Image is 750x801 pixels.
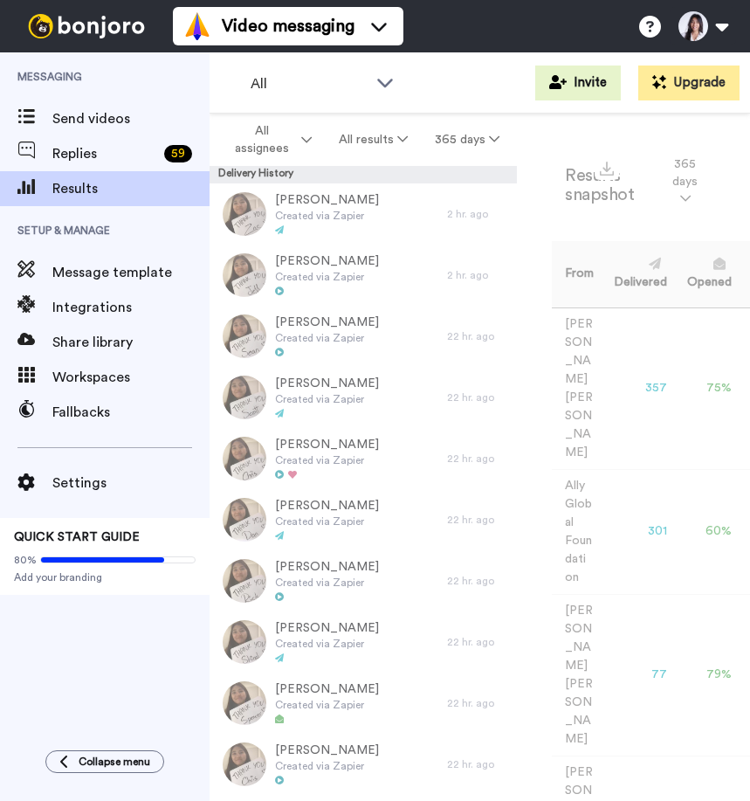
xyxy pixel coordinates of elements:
th: Opened [674,241,739,307]
span: Settings [52,473,210,494]
h2: Results snapshot [552,166,655,206]
div: 22 hr. ago [447,513,508,527]
button: Collapse menu [45,750,164,773]
a: [PERSON_NAME]Created via Zapier22 hr. ago [210,367,517,428]
span: [PERSON_NAME] [275,742,379,759]
div: 22 hr. ago [447,757,508,771]
button: All results [325,124,421,155]
span: [PERSON_NAME] [275,619,379,637]
span: [PERSON_NAME] [275,375,379,392]
img: 662a9177-ab19-4c1a-8730-02ad56b10ffa-thumb.jpg [223,192,266,236]
a: [PERSON_NAME]Created via Zapier22 hr. ago [210,550,517,611]
span: Fallbacks [52,402,210,423]
img: vm-color.svg [183,12,211,40]
span: [PERSON_NAME] [275,252,379,270]
div: 2 hr. ago [447,268,508,282]
span: Share library [52,332,210,353]
button: All assignees [213,115,325,164]
span: Created via Zapier [275,698,379,712]
span: QUICK START GUIDE [14,531,140,543]
img: aa20ae44-4d39-4266-9306-05d3321748fa-thumb.jpg [223,498,266,542]
span: Message template [52,262,210,283]
span: [PERSON_NAME] [275,680,379,698]
span: Created via Zapier [275,331,379,345]
span: Created via Zapier [275,270,379,284]
span: Video messaging [222,14,354,38]
a: [PERSON_NAME]Created via Zapier22 hr. ago [210,611,517,673]
button: 365 days [422,124,513,155]
div: 22 hr. ago [447,635,508,649]
span: [PERSON_NAME] [275,497,379,514]
span: [PERSON_NAME] [275,558,379,576]
td: 79 % [674,594,739,756]
div: 22 hr. ago [447,390,508,404]
span: Workspaces [52,367,210,388]
div: 22 hr. ago [447,574,508,588]
div: 22 hr. ago [447,452,508,466]
button: Invite [535,66,621,100]
span: Results [52,178,210,199]
span: [PERSON_NAME] [275,314,379,331]
span: Integrations [52,297,210,318]
span: 80% [14,553,37,567]
div: 22 hr. ago [447,696,508,710]
span: [PERSON_NAME] [275,436,379,453]
img: ac7dbf6c-6469-4c34-91a5-bdb1b37b32c0-thumb.jpg [223,681,266,725]
img: 4041c513-2a7f-4cbc-a0dc-6aaea427e7dd-thumb.jpg [223,253,266,297]
td: 60 % [674,469,739,594]
a: [PERSON_NAME]Created via Zapier2 hr. ago [210,183,517,245]
span: Created via Zapier [275,514,379,528]
span: [PERSON_NAME] [275,191,379,209]
span: Created via Zapier [275,576,379,590]
div: 22 hr. ago [447,329,508,343]
td: 301 [601,469,674,594]
td: 75 % [674,307,739,469]
th: Delivered [601,241,674,307]
img: 67b0890e-4805-4cf2-a5a8-3a4cf6bd0cff-thumb.jpg [223,376,266,419]
span: Add your branding [14,570,196,584]
div: 59 [164,145,192,162]
span: Replies [52,143,157,164]
td: [PERSON_NAME] [PERSON_NAME] [552,594,601,756]
button: Export a summary of each team member’s results that match this filter now. [595,155,619,180]
th: From [552,241,601,307]
a: [PERSON_NAME]Created via Zapier22 hr. ago [210,489,517,550]
img: bj-logo-header-white.svg [21,14,152,38]
a: [PERSON_NAME]Created via Zapier22 hr. ago [210,673,517,734]
img: export.svg [600,162,614,176]
img: aafe84d7-fc62-47c6-9503-541e5eb3452b-thumb.jpg [223,314,266,358]
span: All [251,73,368,94]
td: 77 [601,594,674,756]
a: [PERSON_NAME]Created via Zapier2 hr. ago [210,245,517,306]
span: Created via Zapier [275,637,379,651]
a: [PERSON_NAME]Created via Zapier22 hr. ago [210,734,517,795]
div: Delivery History [210,166,517,183]
span: Created via Zapier [275,759,379,773]
img: 615bb930-8ea0-4017-a125-607956348dc4-thumb.jpg [223,742,266,786]
a: [PERSON_NAME]Created via Zapier22 hr. ago [210,306,517,367]
td: Ally Global Foundation [552,469,601,594]
button: Upgrade [638,66,740,100]
span: All assignees [227,122,298,157]
button: 365 days [655,148,715,215]
img: 1d55766f-12a2-4869-adae-428bb44b676c-thumb.jpg [223,559,266,603]
td: 357 [601,307,674,469]
div: 2 hr. ago [447,207,508,221]
span: Send videos [52,108,210,129]
span: Created via Zapier [275,209,379,223]
span: Collapse menu [79,755,150,769]
img: 3e189552-dfe0-4406-b2ba-108229da2062-thumb.jpg [223,620,266,664]
td: [PERSON_NAME] [PERSON_NAME] [552,307,601,469]
span: Created via Zapier [275,453,379,467]
img: 59adc246-38d4-4c49-8989-b44555ee7036-thumb.jpg [223,437,266,480]
a: [PERSON_NAME]Created via Zapier22 hr. ago [210,428,517,489]
span: Created via Zapier [275,392,379,406]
